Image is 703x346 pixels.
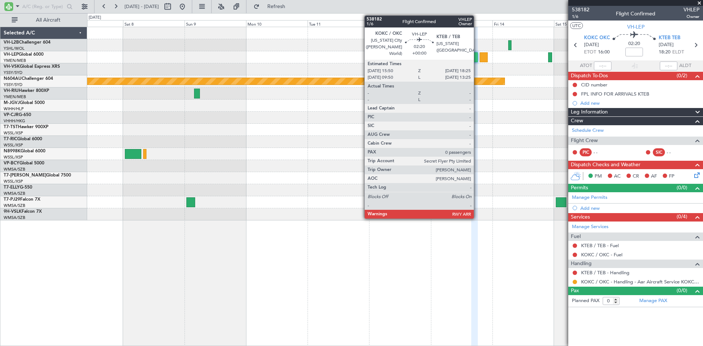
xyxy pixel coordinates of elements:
div: Mon 10 [246,20,308,27]
a: KTEB / TEB - Handling [581,269,629,276]
div: Tue 11 [308,20,369,27]
span: ELDT [672,49,684,56]
div: SIC [653,148,665,156]
span: VH-LEP [627,23,644,31]
a: WMSA/SZB [4,215,25,220]
a: N8998KGlobal 6000 [4,149,45,153]
button: Refresh [250,1,294,12]
span: (0/0) [677,184,687,191]
div: Add new [580,205,699,211]
span: Flight Crew [571,137,598,145]
a: VH-RIUHawker 800XP [4,89,49,93]
a: 9H-VSLKFalcon 7X [4,209,42,214]
div: Wed 12 [369,20,431,27]
div: PIC [580,148,592,156]
a: KOKC / OKC - Handling - Aar Aircraft Service KOKC / OKC [581,279,699,285]
a: VH-LEPGlobal 6000 [4,52,44,57]
a: T7-TSTHawker 900XP [4,125,48,129]
a: Manage Services [572,223,609,231]
span: Fuel [571,232,581,241]
button: UTC [570,22,583,29]
span: Pax [571,287,579,295]
span: Crew [571,117,583,125]
span: ETOT [584,49,596,56]
a: YSSY/SYD [4,70,22,75]
a: T7-[PERSON_NAME]Global 7500 [4,173,71,178]
a: WMSA/SZB [4,203,25,208]
div: FPL INFO FOR ARRIVALS KTEB [581,91,649,97]
span: Refresh [261,4,292,9]
div: Sun 9 [185,20,246,27]
input: --:-- [594,62,611,70]
span: T7-PJ29 [4,197,20,202]
label: Planned PAX [572,297,599,305]
a: YMEN/MEB [4,58,26,63]
span: VH-VSK [4,64,20,69]
a: WSSL/XSP [4,155,23,160]
a: Schedule Crew [572,127,604,134]
span: VP-CJR [4,113,19,117]
a: M-JGVJGlobal 5000 [4,101,45,105]
a: KOKC / OKC - Fuel [581,252,622,258]
div: Sat 8 [123,20,185,27]
a: N604AUChallenger 604 [4,77,53,81]
a: Manage PAX [639,297,667,305]
div: Fri 7 [62,20,123,27]
a: VHHH/HKG [4,118,25,124]
div: - - [667,149,683,156]
span: VH-RIU [4,89,19,93]
a: YSSY/SYD [4,82,22,88]
span: PM [595,173,602,180]
a: VP-CJRG-650 [4,113,31,117]
span: Dispatch Checks and Weather [571,161,640,169]
a: WSSL/XSP [4,179,23,184]
span: Services [571,213,590,222]
a: T7-RICGlobal 6000 [4,137,42,141]
span: VH-L2B [4,40,19,45]
span: 18:20 [659,49,670,56]
input: A/C (Reg. or Type) [22,1,64,12]
a: VP-BCYGlobal 5000 [4,161,44,165]
a: KTEB / TEB - Fuel [581,242,619,249]
span: T7-RIC [4,137,17,141]
span: (0/4) [677,213,687,220]
span: T7-TST [4,125,18,129]
span: 9H-VSLK [4,209,22,214]
a: WMSA/SZB [4,191,25,196]
a: WMSA/SZB [4,167,25,172]
a: T7-ELLYG-550 [4,185,32,190]
span: T7-[PERSON_NAME] [4,173,46,178]
span: T7-ELLY [4,185,20,190]
div: Flight Confirmed [616,10,655,18]
a: WIHH/HLP [4,106,24,112]
span: [DATE] [584,41,599,49]
span: [DATE] [659,41,674,49]
a: WSSL/XSP [4,142,23,148]
span: ALDT [679,62,691,70]
span: 1/6 [572,14,589,20]
a: T7-PJ29Falcon 7X [4,197,40,202]
div: Sat 15 [554,20,615,27]
span: KOKC OKC [584,34,610,42]
span: Owner [684,14,699,20]
span: 16:00 [598,49,610,56]
div: CID number [581,82,607,88]
span: 02:20 [628,40,640,48]
div: Fri 14 [492,20,554,27]
a: VH-VSKGlobal Express XRS [4,64,60,69]
span: Handling [571,260,592,268]
a: YSHL/WOL [4,46,25,51]
span: AF [651,173,657,180]
span: KTEB TEB [659,34,680,42]
span: VHLEP [684,6,699,14]
div: Thu 13 [431,20,492,27]
span: All Aircraft [19,18,77,23]
span: FP [669,173,674,180]
span: Leg Information [571,108,608,116]
span: AC [614,173,621,180]
span: VH-LEP [4,52,19,57]
a: WSSL/XSP [4,130,23,136]
span: (0/0) [677,287,687,294]
span: N8998K [4,149,21,153]
span: N604AU [4,77,22,81]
